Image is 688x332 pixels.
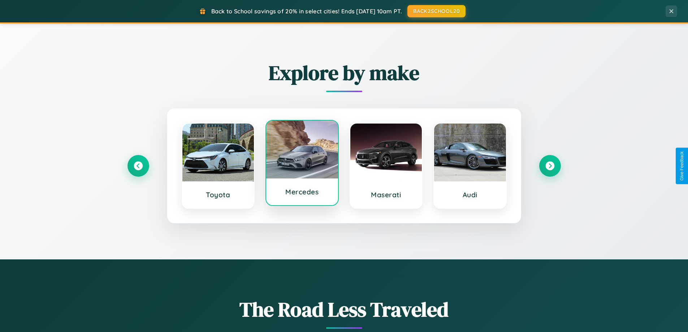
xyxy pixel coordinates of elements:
button: BACK2SCHOOL20 [407,5,466,17]
h3: Audi [441,190,499,199]
h3: Toyota [190,190,247,199]
h3: Mercedes [273,187,331,196]
h3: Maserati [358,190,415,199]
h2: Explore by make [127,59,561,87]
span: Back to School savings of 20% in select cities! Ends [DATE] 10am PT. [211,8,402,15]
h1: The Road Less Traveled [127,296,561,323]
div: Give Feedback [679,151,684,181]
